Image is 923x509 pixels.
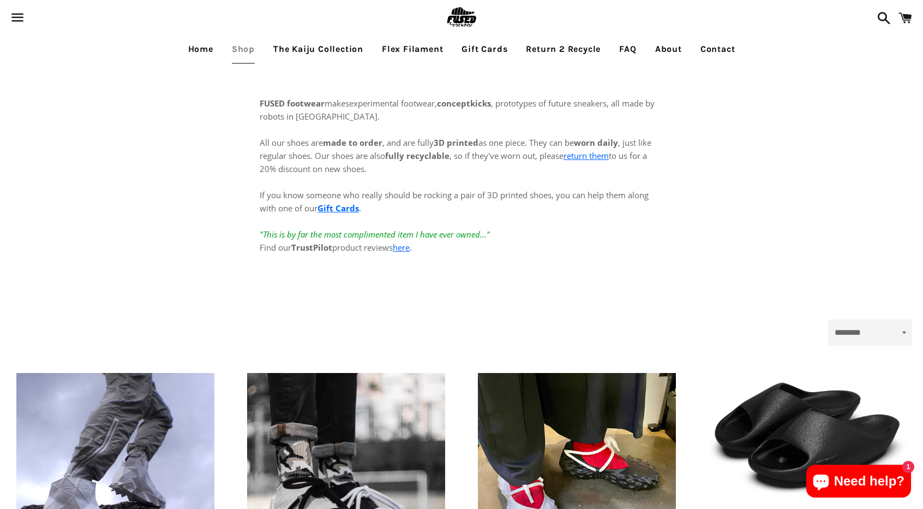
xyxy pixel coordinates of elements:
[518,35,609,63] a: Return 2 Recycle
[709,373,907,499] a: Slate-Black
[803,465,914,500] inbox-online-store-chat: Shopify online store chat
[265,35,371,63] a: The Kaiju Collection
[564,150,609,161] a: return them
[323,137,382,148] strong: made to order
[611,35,644,63] a: FAQ
[180,35,221,63] a: Home
[260,98,349,109] span: makes
[374,35,451,63] a: Flex Filament
[260,229,490,240] em: "This is by far the most complimented item I have ever owned..."
[224,35,263,63] a: Shop
[574,137,618,148] strong: worn daily
[260,123,663,254] p: All our shoes are , and are fully as one piece. They can be , just like regular shoes. Our shoes ...
[260,98,655,122] span: experimental footwear, , prototypes of future sneakers, all made by robots in [GEOGRAPHIC_DATA].
[393,242,410,253] a: here
[437,98,491,109] strong: conceptkicks
[291,242,332,253] strong: TrustPilot
[434,137,478,148] strong: 3D printed
[385,150,449,161] strong: fully recyclable
[260,98,325,109] strong: FUSED footwear
[692,35,744,63] a: Contact
[453,35,516,63] a: Gift Cards
[317,203,359,214] a: Gift Cards
[647,35,690,63] a: About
